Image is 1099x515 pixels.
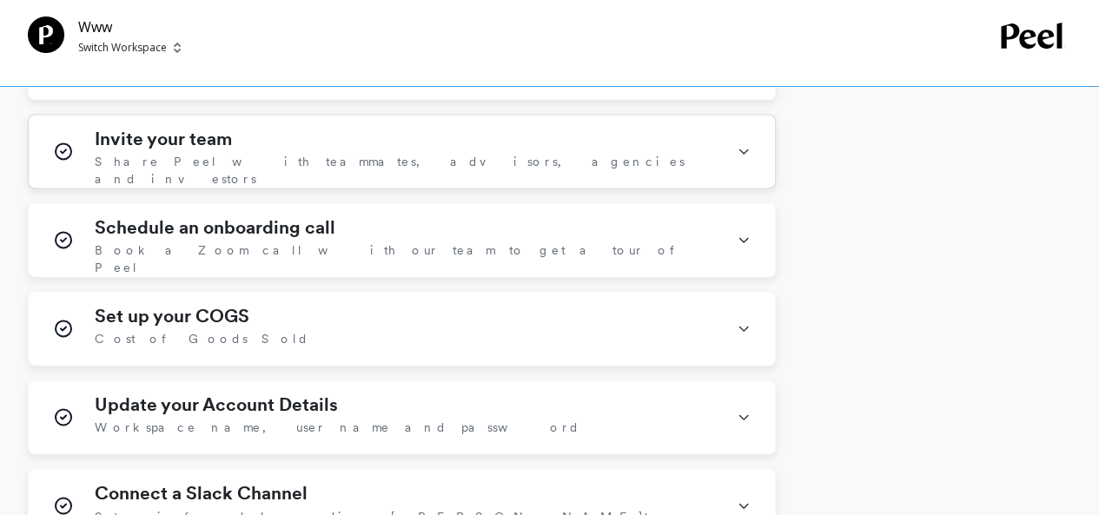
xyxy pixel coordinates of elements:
[95,129,232,149] h1: Invite your team
[95,306,249,327] h1: Set up your COGS
[95,217,335,238] h1: Schedule an onboarding call
[78,41,167,55] p: Switch Workspace
[95,241,716,276] span: Book a Zoom call with our team to get a tour of Peel
[174,41,181,55] img: picker
[28,17,64,53] img: Team Profile
[95,483,308,504] h1: Connect a Slack Channel
[95,394,338,415] h1: Update your Account Details
[95,330,309,347] span: Cost of Goods Sold
[95,153,716,188] span: Share Peel with teammates, advisors, agencies and investors
[95,419,580,436] span: Workspace name, user name and password
[78,17,181,37] p: Www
